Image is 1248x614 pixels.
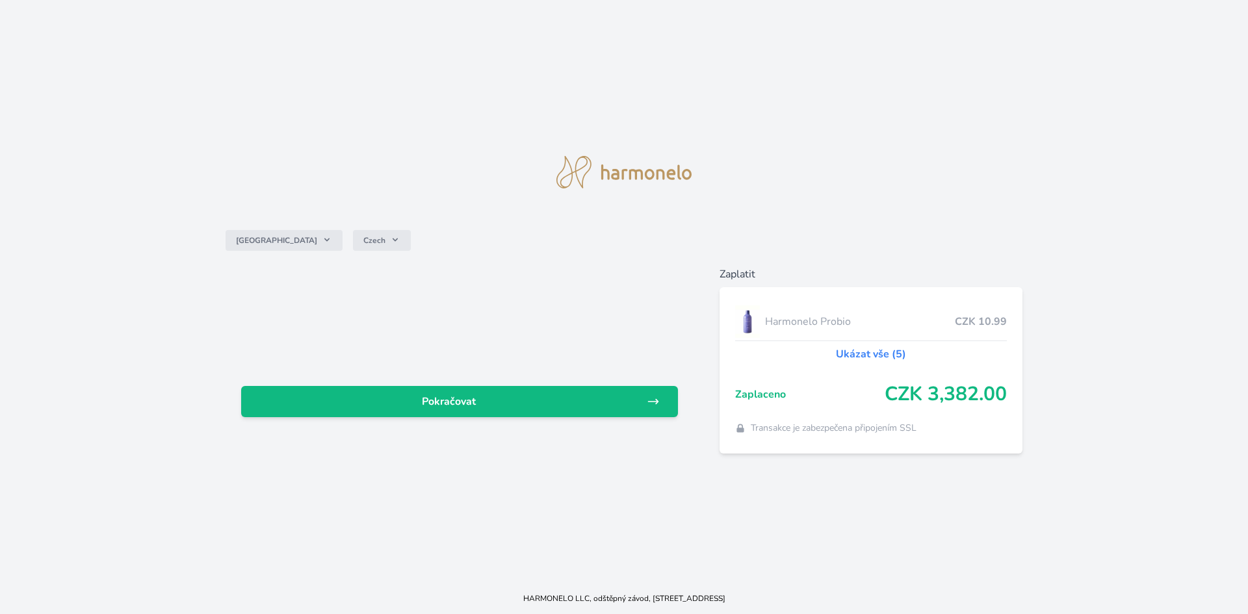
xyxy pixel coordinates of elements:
[735,305,760,338] img: CLEAN_PROBIO_se_stinem_x-lo.jpg
[765,314,955,329] span: Harmonelo Probio
[236,235,317,246] span: [GEOGRAPHIC_DATA]
[226,230,343,251] button: [GEOGRAPHIC_DATA]
[241,386,678,417] a: Pokračovat
[252,394,647,409] span: Pokračovat
[720,266,1023,282] h6: Zaplatit
[836,346,906,362] a: Ukázat vše (5)
[955,314,1007,329] span: CZK 10.99
[363,235,385,246] span: Czech
[751,422,916,435] span: Transakce je zabezpečena připojením SSL
[885,383,1007,406] span: CZK 3,382.00
[556,156,692,188] img: logo.svg
[735,387,885,402] span: Zaplaceno
[353,230,411,251] button: Czech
